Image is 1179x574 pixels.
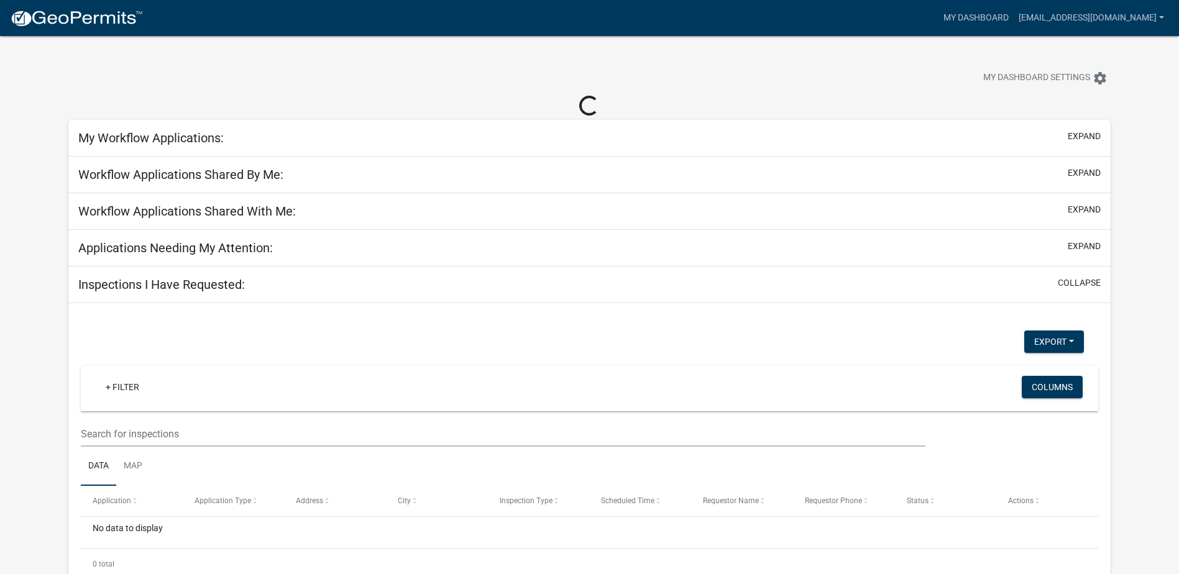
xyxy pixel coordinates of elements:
[1058,276,1101,289] button: collapse
[284,486,386,516] datatable-header-cell: Address
[116,447,150,486] a: Map
[1068,166,1101,180] button: expand
[1008,496,1034,505] span: Actions
[1022,376,1083,398] button: Columns
[938,6,1014,30] a: My Dashboard
[601,496,654,505] span: Scheduled Time
[793,486,895,516] datatable-header-cell: Requestor Phone
[983,71,1090,86] span: My Dashboard Settings
[195,496,251,505] span: Application Type
[1068,130,1101,143] button: expand
[78,130,224,145] h5: My Workflow Applications:
[93,496,131,505] span: Application
[183,486,285,516] datatable-header-cell: Application Type
[1024,330,1084,353] button: Export
[386,486,488,516] datatable-header-cell: City
[78,240,273,255] h5: Applications Needing My Attention:
[78,277,245,292] h5: Inspections I Have Requested:
[973,66,1117,90] button: My Dashboard Settingssettings
[398,496,411,505] span: City
[1093,71,1108,86] i: settings
[78,204,296,219] h5: Workflow Applications Shared With Me:
[996,486,1098,516] datatable-header-cell: Actions
[805,496,862,505] span: Requestor Phone
[81,517,1098,548] div: No data to display
[703,496,759,505] span: Requestor Name
[296,496,323,505] span: Address
[96,376,149,398] a: + Filter
[500,496,553,505] span: Inspection Type
[81,447,116,486] a: Data
[894,486,996,516] datatable-header-cell: Status
[1014,6,1169,30] a: [EMAIL_ADDRESS][DOMAIN_NAME]
[907,496,929,505] span: Status
[488,486,590,516] datatable-header-cell: Inspection Type
[691,486,793,516] datatable-header-cell: Requestor Name
[81,486,183,516] datatable-header-cell: Application
[1068,240,1101,253] button: expand
[78,167,283,182] h5: Workflow Applications Shared By Me:
[589,486,691,516] datatable-header-cell: Scheduled Time
[1068,203,1101,216] button: expand
[81,421,925,447] input: Search for inspections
